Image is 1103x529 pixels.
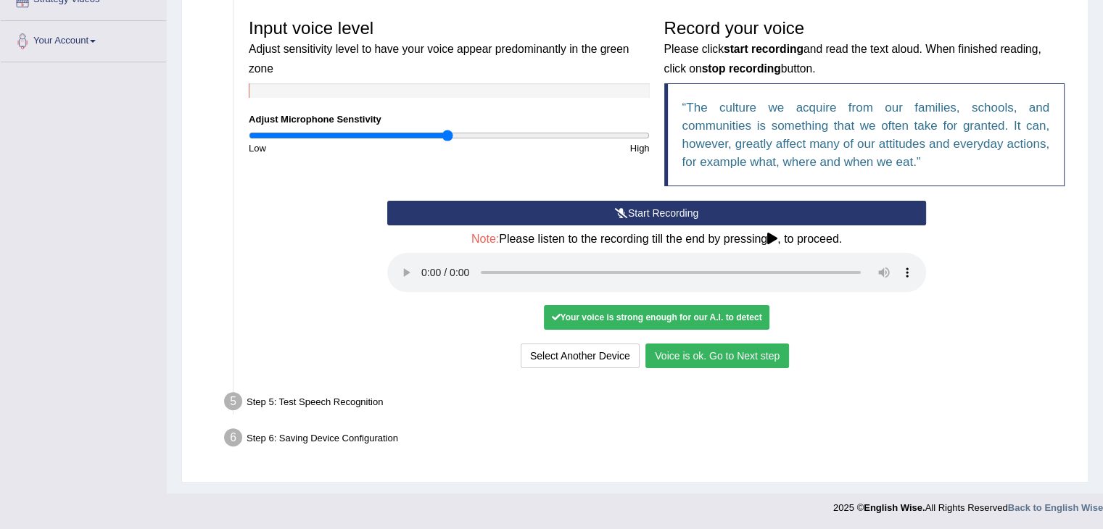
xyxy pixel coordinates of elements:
small: Adjust sensitivity level to have your voice appear predominantly in the green zone [249,43,629,74]
div: Step 5: Test Speech Recognition [218,388,1081,420]
div: 2025 © All Rights Reserved [833,493,1103,515]
b: start recording [724,43,804,55]
label: Adjust Microphone Senstivity [249,112,381,126]
small: Please click and read the text aloud. When finished reading, click on button. [664,43,1041,74]
h4: Please listen to the recording till the end by pressing , to proceed. [387,233,926,246]
div: Your voice is strong enough for our A.I. to detect [544,305,769,330]
button: Select Another Device [521,343,640,368]
strong: English Wise. [864,502,925,513]
span: Note: [471,233,499,245]
h3: Record your voice [664,19,1065,76]
button: Start Recording [387,201,926,225]
a: Back to English Wise [1008,502,1103,513]
div: Step 6: Saving Device Configuration [218,424,1081,456]
button: Voice is ok. Go to Next step [645,343,789,368]
div: High [449,141,656,155]
q: The culture we acquire from our families, schools, and communities is something that we often tak... [682,101,1050,169]
div: Low [241,141,449,155]
h3: Input voice level [249,19,650,76]
b: stop recording [702,62,781,75]
a: Your Account [1,21,166,57]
